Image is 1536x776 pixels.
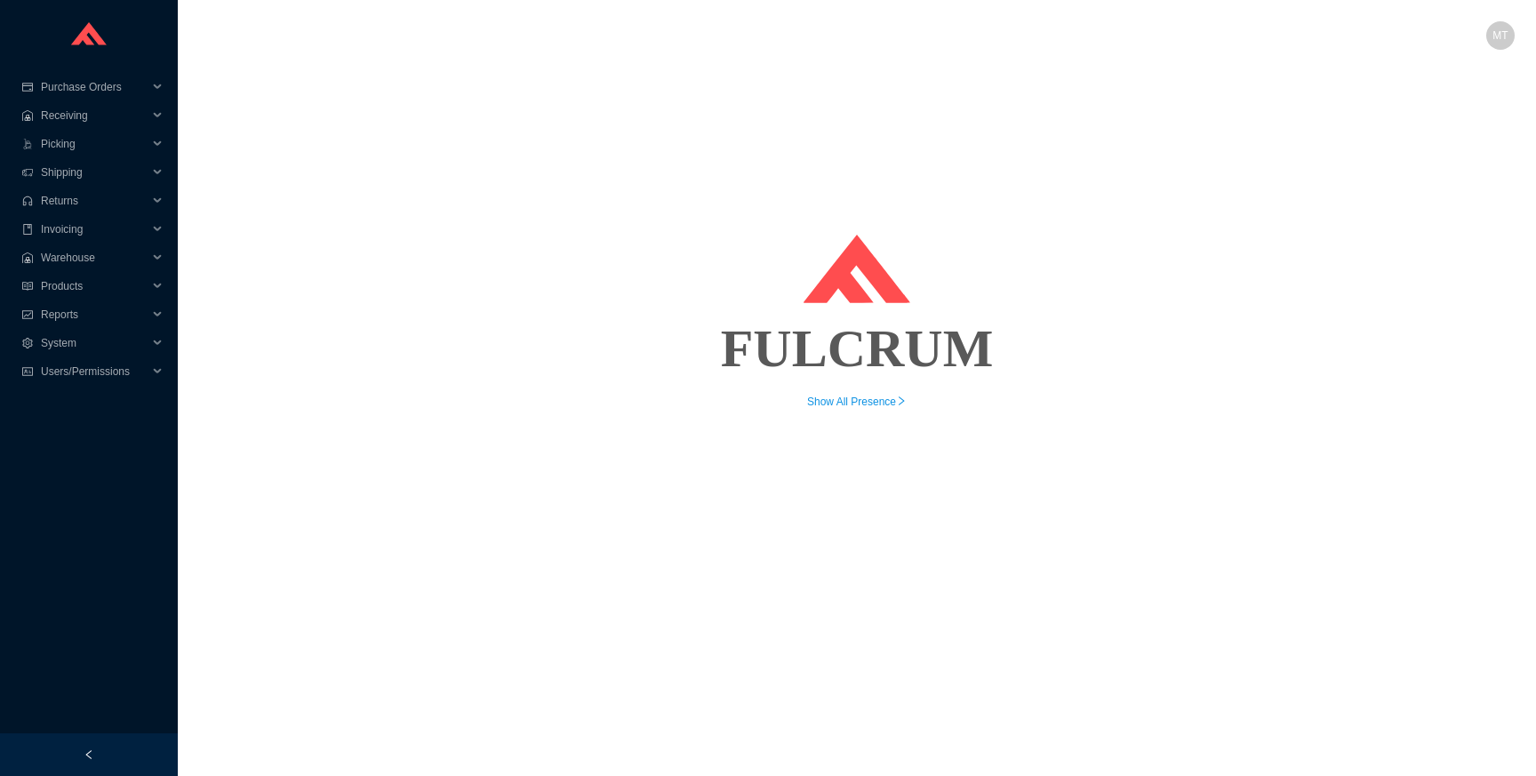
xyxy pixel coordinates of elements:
[1492,21,1508,50] span: MT
[41,215,148,244] span: Invoicing
[41,130,148,158] span: Picking
[41,300,148,329] span: Reports
[41,101,148,130] span: Receiving
[41,272,148,300] span: Products
[21,281,34,292] span: read
[199,304,1515,393] div: FULCRUM
[896,396,907,406] span: right
[84,749,94,760] span: left
[41,73,148,101] span: Purchase Orders
[21,309,34,320] span: fund
[807,396,907,408] a: Show All Presenceright
[41,357,148,386] span: Users/Permissions
[21,338,34,348] span: setting
[21,82,34,92] span: credit-card
[41,158,148,187] span: Shipping
[41,244,148,272] span: Warehouse
[21,224,34,235] span: book
[41,329,148,357] span: System
[21,196,34,206] span: customer-service
[41,187,148,215] span: Returns
[21,366,34,377] span: idcard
